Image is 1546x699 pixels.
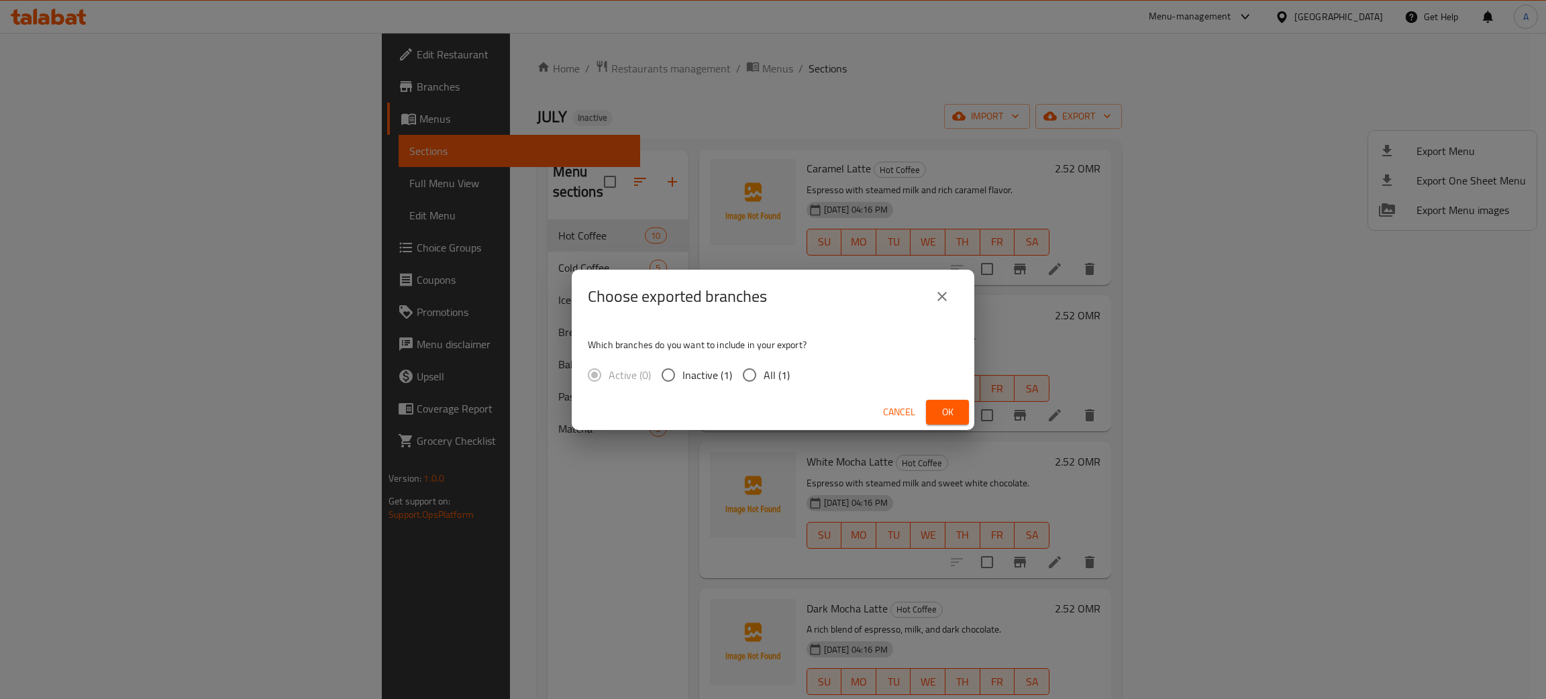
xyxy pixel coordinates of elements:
span: All (1) [764,367,790,383]
span: Ok [937,404,958,421]
span: Inactive (1) [682,367,732,383]
h2: Choose exported branches [588,286,767,307]
span: Cancel [883,404,915,421]
button: close [926,280,958,313]
button: Ok [926,400,969,425]
span: Active (0) [609,367,651,383]
p: Which branches do you want to include in your export? [588,338,958,352]
button: Cancel [878,400,921,425]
